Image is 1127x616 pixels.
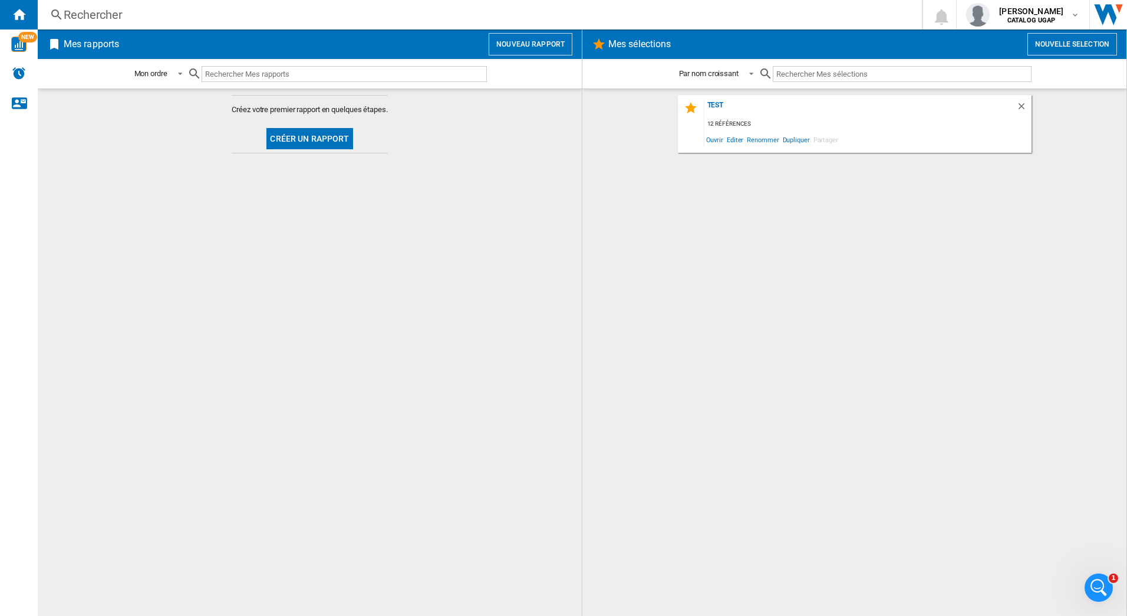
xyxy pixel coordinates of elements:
b: CATALOG UGAP [1007,17,1056,24]
h2: Mes rapports [61,33,121,55]
div: Supprimer [1016,101,1032,117]
span: Editer [725,132,745,148]
img: profile.jpg [966,3,990,27]
span: Partager [812,132,840,148]
button: Créer un rapport [266,128,352,149]
span: Dupliquer [781,132,812,148]
img: alerts-logo.svg [12,66,26,80]
div: test [704,101,1016,117]
button: Nouvelle selection [1027,33,1117,55]
div: Par nom croissant [679,69,739,78]
span: NEW [18,32,37,42]
div: 12 références [704,117,1032,132]
div: Rechercher [64,6,891,23]
span: Ouvrir [704,132,725,148]
img: wise-card.svg [11,37,27,52]
input: Rechercher Mes sélections [773,66,1032,82]
span: Créez votre premier rapport en quelques étapes. [232,104,387,115]
div: Mon ordre [134,69,167,78]
button: Nouveau rapport [489,33,572,55]
span: 1 [1109,574,1118,583]
input: Rechercher Mes rapports [202,66,487,82]
span: [PERSON_NAME] [999,5,1063,17]
iframe: Intercom live chat [1085,574,1113,602]
h2: Mes sélections [606,33,673,55]
span: Renommer [745,132,780,148]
